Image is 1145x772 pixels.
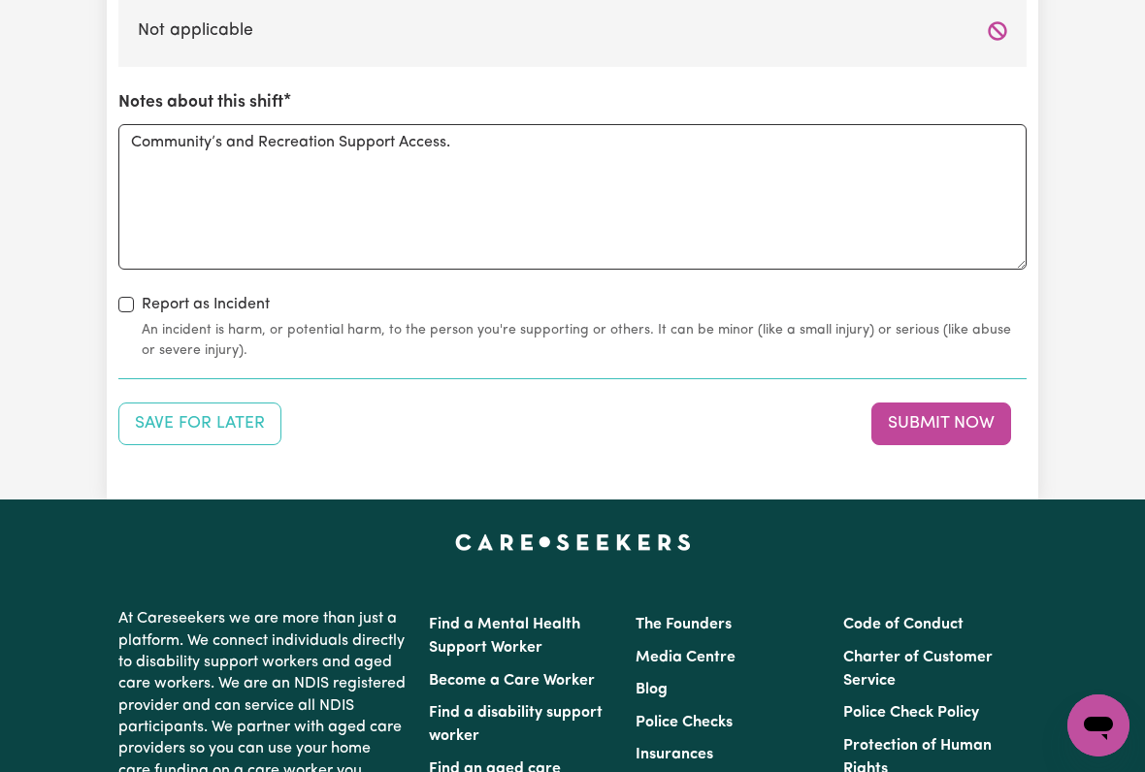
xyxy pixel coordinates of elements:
[429,673,595,689] a: Become a Care Worker
[429,617,580,656] a: Find a Mental Health Support Worker
[142,320,1027,361] small: An incident is harm, or potential harm, to the person you're supporting or others. It can be mino...
[118,402,281,445] button: Save your job report
[843,650,993,689] a: Charter of Customer Service
[636,650,736,665] a: Media Centre
[636,715,733,730] a: Police Checks
[1067,694,1129,756] iframe: Button to launch messaging window
[118,124,1027,270] textarea: Community’s and Recreation Support Access.
[455,534,691,550] a: Careseekers home page
[843,617,964,632] a: Code of Conduct
[636,617,732,632] a: The Founders
[138,18,1007,44] label: Not applicable
[118,90,283,115] label: Notes about this shift
[429,705,603,744] a: Find a disability support worker
[636,747,713,762] a: Insurances
[871,402,1011,445] button: Submit your job report
[843,705,979,721] a: Police Check Policy
[142,293,270,316] label: Report as Incident
[636,682,668,697] a: Blog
